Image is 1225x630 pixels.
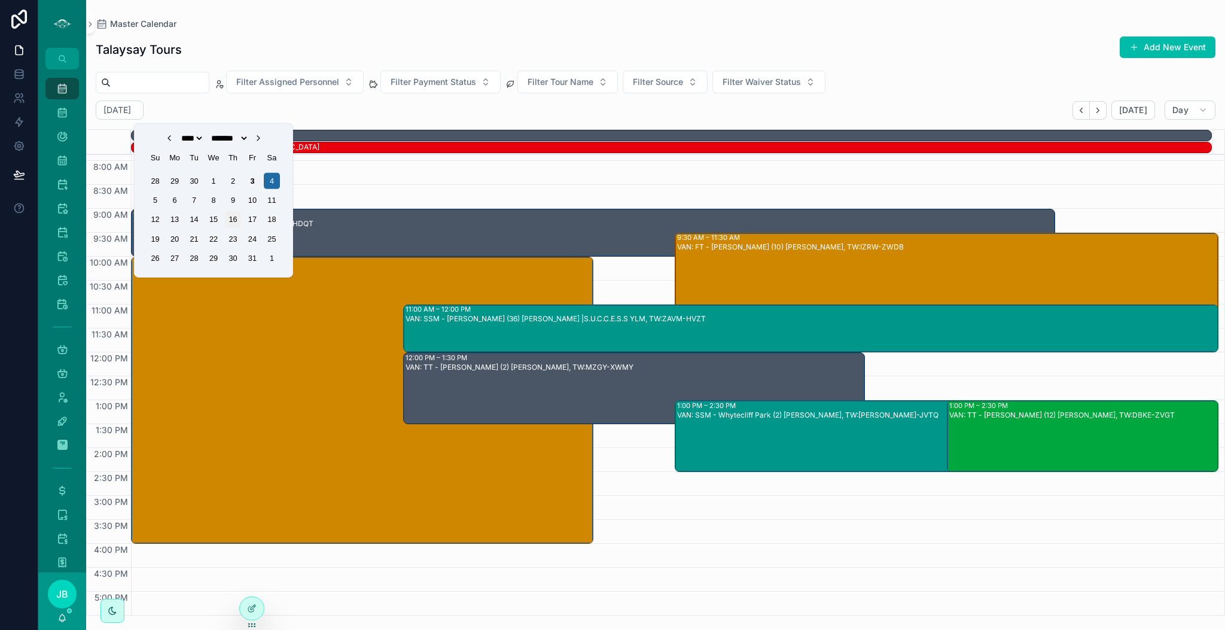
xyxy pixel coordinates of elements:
div: 9:30 AM – 11:30 AM [677,233,1217,242]
button: Select Button [226,71,364,93]
div: Choose Sunday, September 28th, 2025 [147,172,163,188]
div: Wednesday [205,150,221,166]
span: 11:00 AM [89,305,131,315]
span: 8:00 AM [90,162,131,172]
div: VAN: TT - [PERSON_NAME] (2) [PERSON_NAME], TW:MZGY-XWMY [406,363,864,372]
div: Choose Monday, October 27th, 2025 [167,250,183,266]
div: Choose Monday, September 29th, 2025 [167,172,183,188]
div: Choose Tuesday, October 14th, 2025 [186,211,202,227]
span: 10:00 AM [87,257,131,267]
div: VAN: SSM - [PERSON_NAME] (36) [PERSON_NAME] |S.U.C.C.E.S.S YLM, TW:ZAVM-HVZT [406,314,1218,324]
div: Choose Wednesday, October 29th, 2025 [205,250,221,266]
span: Day [1172,105,1189,115]
div: Choose Sunday, October 26th, 2025 [147,250,163,266]
span: 12:30 PM [87,377,131,387]
div: 9:30 AM – 11:30 AMVAN: FT - [PERSON_NAME] (10) [PERSON_NAME], TW:IZRW-ZWDB [675,233,1218,328]
span: 2:00 PM [91,449,131,459]
button: Select Button [712,71,825,93]
span: 3:00 PM [91,497,131,507]
div: Monday [167,150,183,166]
span: 11:30 AM [89,329,131,339]
button: Select Button [380,71,501,93]
span: 5:00 PM [92,592,131,602]
a: Add New Event [1120,36,1215,58]
div: Swiya Farm Event: CC and others [133,267,592,276]
div: Choose Thursday, October 9th, 2025 [225,192,241,208]
span: 8:30 AM [90,185,131,196]
div: 1:00 PM – 2:30 PMVAN: TT - [PERSON_NAME] (12) [PERSON_NAME], TW:DBKE-ZVGT [947,401,1218,471]
span: 9:30 AM [90,233,131,244]
div: Choose Friday, October 17th, 2025 [244,211,260,227]
h1: Talaysay Tours [96,41,182,58]
div: Choose Saturday, October 18th, 2025 [264,211,280,227]
div: Choose Saturday, October 25th, 2025 [264,231,280,247]
div: Choose Sunday, October 12th, 2025 [147,211,163,227]
div: Choose Friday, October 10th, 2025 [244,192,260,208]
span: Filter Source [633,76,683,88]
span: Filter Tour Name [528,76,593,88]
div: Choose Tuesday, October 7th, 2025 [186,192,202,208]
button: Back [1072,101,1090,120]
span: Master Calendar [110,18,176,30]
button: Next [1090,101,1107,120]
div: 11:00 AM – 12:00 PM [406,305,1218,314]
div: Choose Thursday, October 2nd, 2025 [225,172,241,188]
div: Friday [244,150,260,166]
div: 1:00 PM – 2:30 PMVAN: SSM - Whytecliff Park (2) [PERSON_NAME], TW:[PERSON_NAME]-JVTQ [675,401,1136,471]
span: Filter Assigned Personnel [236,76,339,88]
div: scrollable content [38,69,86,573]
button: [DATE] [1111,101,1155,120]
span: 4:30 PM [91,568,131,579]
div: 1:00 PM – 2:30 PM [949,401,1218,410]
span: 12:00 PM [87,353,131,363]
div: BLYTHE & FIANNA: Time off [138,130,1211,141]
div: 9:00 AM – 10:00 AM [133,209,1054,219]
span: Filter Waiver Status [723,76,801,88]
div: Choose Monday, October 20th, 2025 [167,231,183,247]
button: Select Button [517,71,618,93]
div: 10:00 AM – 4:00 PM [133,257,592,267]
div: Choose Sunday, October 19th, 2025 [147,231,163,247]
div: Choose Date [142,129,285,272]
span: 10:30 AM [87,281,131,291]
div: Choose Monday, October 6th, 2025 [167,192,183,208]
div: Saturday [264,150,280,166]
div: Month October, 2025 [145,171,281,268]
div: Choose Thursday, October 16th, 2025 [225,211,241,227]
div: Choose Friday, October 3rd, 2025 [244,172,260,188]
div: VAN: SSM - Whytecliff Park (2) [PERSON_NAME], TW:[PERSON_NAME]-JVTQ [677,410,1136,420]
div: 11:00 AM – 12:00 PMVAN: SSM - [PERSON_NAME] (36) [PERSON_NAME] |S.U.C.C.E.S.S YLM, TW:ZAVM-HVZT [404,305,1218,352]
h2: [DATE] [103,104,131,116]
div: Choose Saturday, November 1st, 2025 [264,250,280,266]
span: [DATE] [1119,105,1147,115]
div: Choose Wednesday, October 8th, 2025 [205,192,221,208]
a: Master Calendar [96,18,176,30]
div: Thursday [225,150,241,166]
div: VAN: FT - [PERSON_NAME] (10) [PERSON_NAME], TW:IZRW-ZWDB [677,242,1217,252]
div: Choose Thursday, October 30th, 2025 [225,250,241,266]
div: SHAE: Visit to Japan [138,142,1211,153]
div: Choose Tuesday, October 28th, 2025 [186,250,202,266]
div: Z: Group Tours (1) [PERSON_NAME], TW:QFHK-HDQT [133,219,1054,229]
div: 9:00 AM – 10:00 AMZ: Group Tours (1) [PERSON_NAME], TW:QFHK-HDQT [132,209,1055,256]
img: App logo [53,14,72,34]
div: Sunday [147,150,163,166]
span: JB [56,587,68,601]
span: Filter Payment Status [391,76,476,88]
button: Day [1165,101,1215,120]
div: Tuesday [186,150,202,166]
div: Choose Friday, October 31st, 2025 [244,250,260,266]
div: 12:00 PM – 1:30 PMVAN: TT - [PERSON_NAME] (2) [PERSON_NAME], TW:MZGY-XWMY [404,353,865,424]
div: Choose Wednesday, October 22nd, 2025 [205,231,221,247]
span: 2:30 PM [91,473,131,483]
div: 10:00 AM – 4:00 PMSwiya Farm Event: CC and others [132,257,593,543]
div: 1:00 PM – 2:30 PM [677,401,1136,410]
div: Choose Tuesday, September 30th, 2025 [186,172,202,188]
span: 1:00 PM [93,401,131,411]
div: Choose Tuesday, October 21st, 2025 [186,231,202,247]
div: Choose Monday, October 13th, 2025 [167,211,183,227]
div: [DEMOGRAPHIC_DATA]: Visit to [GEOGRAPHIC_DATA] [138,142,1211,152]
div: Choose Friday, October 24th, 2025 [244,231,260,247]
span: 3:30 PM [91,521,131,531]
span: 1:30 PM [93,425,131,435]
